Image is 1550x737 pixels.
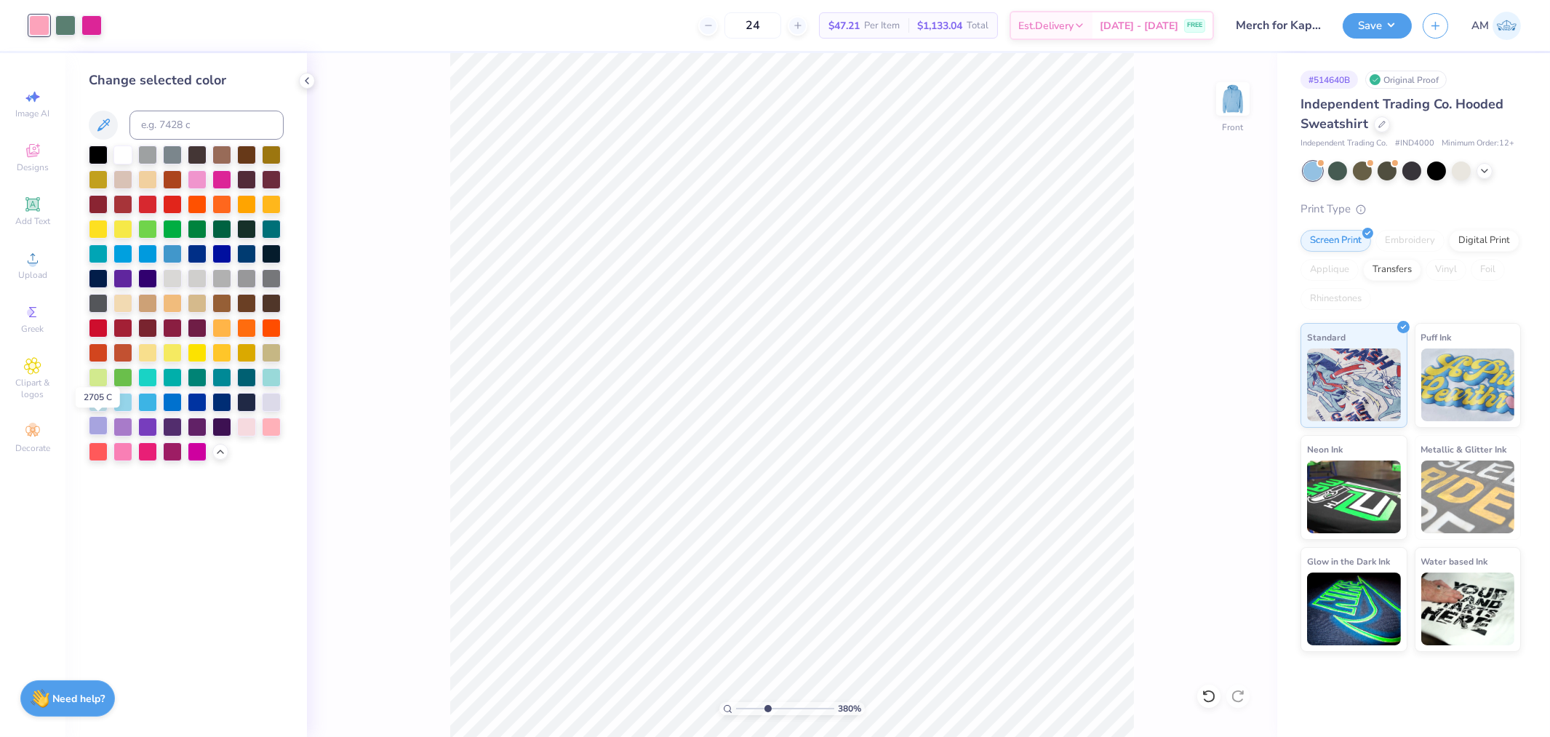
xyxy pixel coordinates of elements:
div: Digital Print [1449,230,1519,252]
div: Foil [1471,259,1505,281]
span: Independent Trading Co. [1301,138,1388,150]
div: Change selected color [89,71,284,90]
div: Front [1223,121,1244,134]
span: $47.21 [828,18,860,33]
span: AM [1471,17,1489,34]
span: Designs [17,162,49,173]
div: Original Proof [1365,71,1447,89]
span: $1,133.04 [917,18,962,33]
div: Rhinestones [1301,288,1371,310]
span: Upload [18,269,47,281]
span: Greek [22,323,44,335]
input: e.g. 7428 c [129,111,284,140]
span: Metallic & Glitter Ink [1421,442,1507,457]
button: Save [1343,13,1412,39]
img: Metallic & Glitter Ink [1421,461,1515,533]
span: Image AI [16,108,50,119]
span: Total [967,18,988,33]
span: # IND4000 [1395,138,1434,150]
div: 2705 C [76,387,120,407]
span: Puff Ink [1421,330,1452,345]
div: Screen Print [1301,230,1371,252]
img: Neon Ink [1307,461,1401,533]
span: [DATE] - [DATE] [1100,18,1178,33]
span: Standard [1307,330,1346,345]
span: Glow in the Dark Ink [1307,554,1390,569]
span: Per Item [864,18,900,33]
div: Transfers [1363,259,1421,281]
input: Untitled Design [1225,11,1332,40]
span: Est. Delivery [1018,18,1074,33]
span: Minimum Order: 12 + [1442,138,1514,150]
a: AM [1471,12,1521,40]
div: Applique [1301,259,1359,281]
img: Water based Ink [1421,573,1515,645]
img: Glow in the Dark Ink [1307,573,1401,645]
div: Vinyl [1426,259,1466,281]
span: 380 % [838,702,861,715]
input: – – [724,12,781,39]
img: Front [1218,84,1247,113]
span: Decorate [15,442,50,454]
span: Water based Ink [1421,554,1488,569]
strong: Need help? [53,692,105,706]
span: Independent Trading Co. Hooded Sweatshirt [1301,95,1503,132]
div: Embroidery [1375,230,1445,252]
img: Arvi Mikhail Parcero [1493,12,1521,40]
img: Puff Ink [1421,348,1515,421]
span: Clipart & logos [7,377,58,400]
span: Add Text [15,215,50,227]
span: Neon Ink [1307,442,1343,457]
span: FREE [1187,20,1202,31]
div: # 514640B [1301,71,1358,89]
img: Standard [1307,348,1401,421]
div: Print Type [1301,201,1521,218]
